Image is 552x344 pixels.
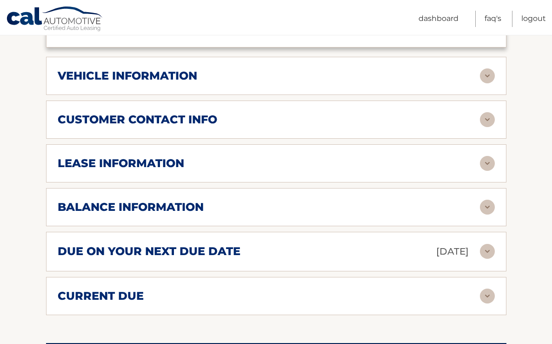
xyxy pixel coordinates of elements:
a: Dashboard [419,11,459,27]
a: Cal Automotive [6,6,104,33]
img: accordion-rest.svg [480,289,495,304]
h2: lease information [58,156,184,170]
h2: current due [58,289,144,303]
img: accordion-rest.svg [480,200,495,215]
h2: balance information [58,200,204,214]
h2: customer contact info [58,113,217,127]
img: accordion-rest.svg [480,156,495,171]
a: Logout [521,11,546,27]
img: accordion-rest.svg [480,112,495,127]
h2: vehicle information [58,69,197,83]
p: [DATE] [436,243,469,260]
a: FAQ's [485,11,501,27]
h2: due on your next due date [58,244,240,258]
img: accordion-rest.svg [480,244,495,259]
img: accordion-rest.svg [480,68,495,83]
